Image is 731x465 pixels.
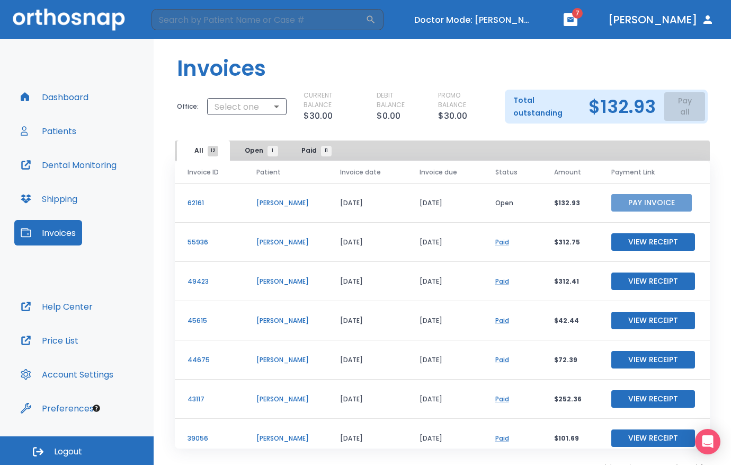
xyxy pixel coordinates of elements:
p: [PERSON_NAME] [256,355,315,365]
span: Open [245,146,273,155]
a: Paid [495,394,509,403]
span: 1 [268,146,278,156]
input: Search by Patient Name or Case # [151,9,365,30]
td: [DATE] [327,419,406,458]
td: [DATE] [407,340,483,380]
p: $42.44 [554,316,586,326]
td: [DATE] [327,380,406,419]
div: Tooltip anchor [92,403,101,413]
button: View Receipt [611,233,695,251]
a: View Receipt [611,315,695,324]
button: Patients [14,118,83,144]
p: [PERSON_NAME] [256,238,315,247]
a: View Receipt [611,355,695,364]
button: Dental Monitoring [14,152,123,178]
td: [DATE] [327,262,406,301]
p: 55936 [188,238,231,247]
p: $132.93 [554,198,586,208]
button: Price List [14,328,85,353]
div: tabs [177,141,342,161]
button: View Receipt [611,351,695,369]
p: 44675 [188,355,231,365]
p: $72.39 [554,355,586,365]
span: 12 [208,146,218,156]
p: [PERSON_NAME] [256,277,315,286]
td: [DATE] [407,419,483,458]
a: View Receipt [611,276,695,285]
button: Help Center [14,294,99,319]
p: 49423 [188,277,231,286]
button: Shipping [14,186,84,212]
h1: Invoices [177,52,266,84]
td: [DATE] [407,183,483,223]
p: [PERSON_NAME] [256,316,315,326]
p: $252.36 [554,394,586,404]
p: $30.00 [304,110,333,122]
p: $312.75 [554,238,586,247]
span: Invoice due [420,168,457,177]
button: Account Settings [14,362,120,387]
p: PROMO BALANCE [438,91,488,110]
td: [DATE] [327,183,406,223]
div: Open Intercom Messenger [695,429,720,454]
p: DEBIT BALANCE [377,91,421,110]
td: [DATE] [327,223,406,262]
span: Invoice date [340,168,381,177]
img: Orthosnap [13,8,125,30]
p: 62161 [188,198,231,208]
p: $30.00 [438,110,467,122]
button: Preferences [14,396,100,421]
span: Payment Link [611,168,655,177]
button: Pay Invoice [611,194,692,212]
p: CURRENT BALANCE [304,91,360,110]
span: Invoice ID [188,168,219,177]
p: $101.69 [554,434,586,443]
a: Paid [495,238,509,247]
td: Open [483,183,542,223]
span: Patient [256,168,281,177]
p: 45615 [188,316,231,326]
p: 43117 [188,394,231,404]
h2: $132.93 [589,99,656,115]
p: $0.00 [377,110,400,122]
a: Pay Invoice [611,198,692,207]
p: Office: [177,102,199,111]
td: [DATE] [407,380,483,419]
a: View Receipt [611,433,695,442]
button: Dashboard [14,84,95,110]
td: [DATE] [407,301,483,340]
span: All [194,146,213,155]
td: [DATE] [407,223,483,262]
button: [PERSON_NAME] [604,10,718,29]
span: Paid [301,146,326,155]
p: [PERSON_NAME] [256,434,315,443]
a: Paid [495,434,509,443]
td: [DATE] [327,301,406,340]
button: View Receipt [611,429,695,447]
p: Total outstanding [513,94,580,119]
div: Select one [207,96,287,117]
a: View Receipt [611,237,695,246]
td: [DATE] [407,262,483,301]
button: View Receipt [611,312,695,329]
span: 11 [321,146,332,156]
p: $312.41 [554,277,586,286]
p: 39056 [188,434,231,443]
button: Invoices [14,220,82,245]
a: Paid [495,277,509,286]
span: Status [495,168,518,177]
button: View Receipt [611,273,695,290]
a: View Receipt [611,394,695,403]
span: 7 [572,8,583,19]
span: Amount [554,168,581,177]
span: Logout [54,446,82,458]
